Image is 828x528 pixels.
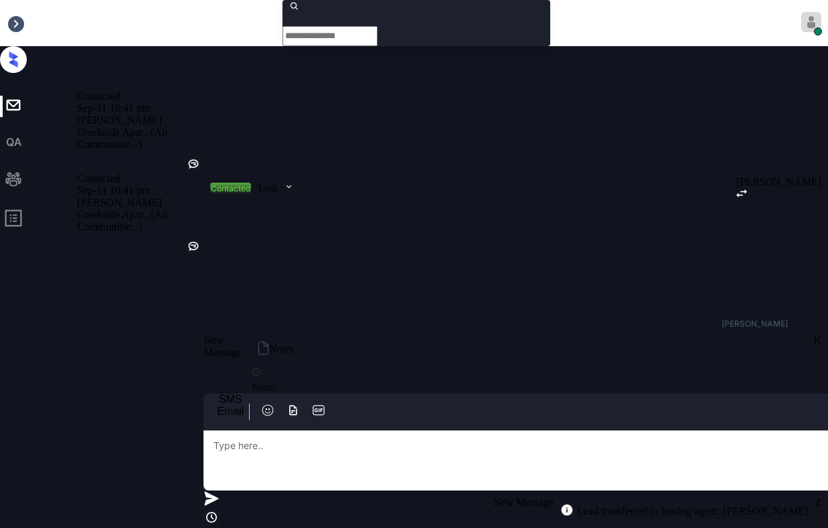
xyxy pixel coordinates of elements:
[217,393,244,406] div: SMS
[203,509,220,525] img: icon-zuma
[77,197,203,209] div: [PERSON_NAME]
[77,90,203,102] div: Contacted
[211,183,250,193] div: Contacted
[77,114,203,126] div: [PERSON_NAME]
[217,406,244,418] div: Email
[203,491,220,507] img: icon-zuma
[258,341,269,355] img: icon-zuma
[801,12,821,32] img: avatar
[736,189,747,197] img: icon-zuma
[4,209,23,232] span: profile
[187,157,200,171] img: Kelsey was silent
[252,367,261,377] img: icon-zuma
[252,381,813,393] div: Note:
[312,404,325,417] img: icon-zuma
[77,173,203,185] div: Contacted
[7,17,31,29] div: Inbox
[77,185,203,197] div: Sep-11 10:41 pm
[187,240,200,255] div: Kelsey was silent
[261,404,274,417] img: icon-zuma
[258,182,276,194] div: Lost
[187,157,200,173] div: Kelsey was silent
[187,240,200,253] img: Kelsey was silent
[203,335,241,358] span: New Message
[722,320,788,328] div: [PERSON_NAME]
[286,404,300,417] img: icon-zuma
[77,126,203,151] div: Creekside Apar... (Air Communitie...)
[269,343,294,355] div: Notes
[736,176,821,188] div: [PERSON_NAME]
[77,209,203,233] div: Creekside Apar... (Air Communitie...)
[813,335,821,347] div: K
[77,102,203,114] div: Sep-11 10:41 pm
[284,181,294,193] img: icon-zuma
